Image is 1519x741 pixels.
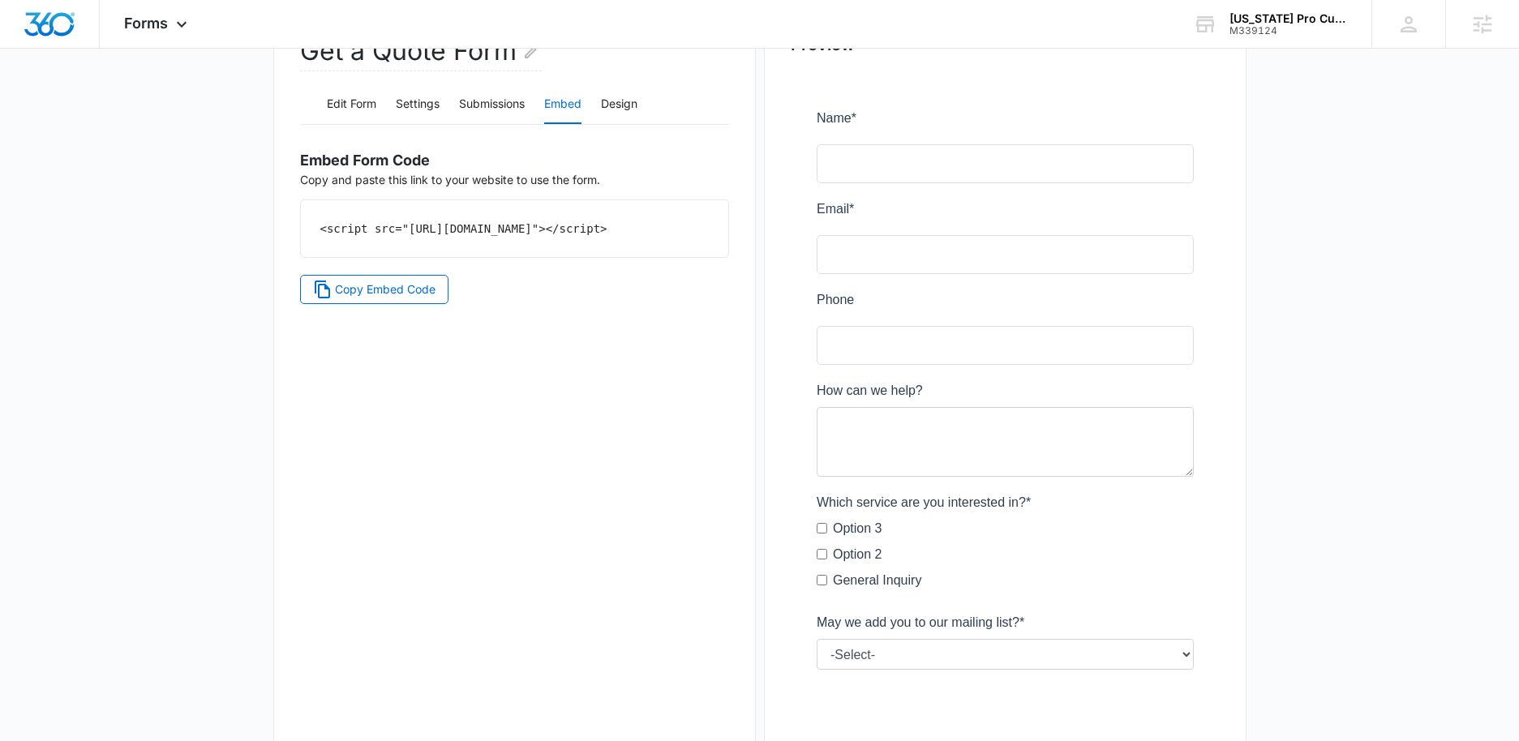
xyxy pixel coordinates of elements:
[300,275,449,304] button: Copy Embed Code
[327,85,376,124] button: Edit Form
[124,15,168,32] span: Forms
[335,281,436,298] span: Copy Embed Code
[601,85,637,124] button: Design
[320,222,607,235] code: <script src="[URL][DOMAIN_NAME]"></script>
[544,85,581,124] button: Embed
[16,410,65,430] label: Option 3
[459,85,525,124] button: Submissions
[16,462,105,482] label: General Inquiry
[300,152,430,169] span: Embed Form Code
[300,32,542,71] h2: Get a Quote Form
[522,32,542,71] button: Edit Form Name
[11,601,51,615] span: Submit
[396,85,440,124] button: Settings
[1229,12,1348,25] div: account name
[300,138,729,188] p: Copy and paste this link to your website to use the form.
[16,436,65,456] label: Option 2
[1229,25,1348,36] div: account id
